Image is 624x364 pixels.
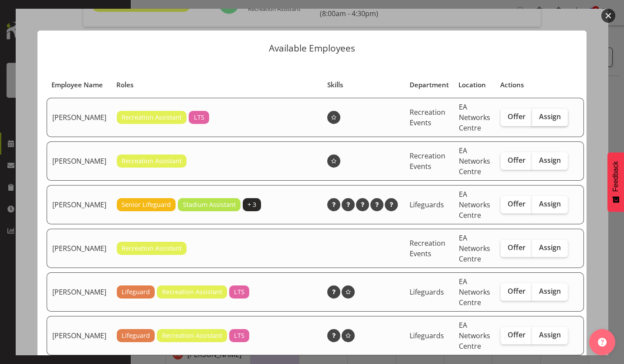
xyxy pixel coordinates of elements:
span: EA Networks Centre [459,189,490,220]
td: [PERSON_NAME] [47,141,112,181]
span: Recreation Assistant [122,156,182,166]
span: EA Networks Centre [459,146,490,176]
div: Employee Name [51,80,106,90]
span: Recreation Events [410,238,445,258]
span: Recreation Events [410,107,445,127]
span: Assign [539,243,561,252]
span: EA Networks Centre [459,102,490,133]
span: Recreation Assistant [122,113,182,122]
span: LTS [234,287,244,297]
div: Department [410,80,449,90]
div: Roles [116,80,317,90]
td: [PERSON_NAME] [47,185,112,224]
div: Actions [500,80,568,90]
span: Lifeguard [122,287,150,297]
span: Lifeguards [410,200,444,209]
span: Assign [539,199,561,208]
span: Offer [508,243,526,252]
span: Offer [508,287,526,295]
span: + 3 [248,200,256,209]
div: Skills [327,80,400,90]
span: EA Networks Centre [459,320,490,351]
span: Lifeguards [410,331,444,340]
span: Assign [539,330,561,339]
div: Location [458,80,490,90]
span: EA Networks Centre [459,277,490,307]
td: [PERSON_NAME] [47,229,112,268]
span: Assign [539,287,561,295]
span: Offer [508,199,526,208]
img: help-xxl-2.png [598,338,607,347]
span: Offer [508,330,526,339]
td: [PERSON_NAME] [47,316,112,355]
td: [PERSON_NAME] [47,272,112,312]
span: Lifeguard [122,331,150,340]
span: Stadium Assistant [183,200,236,209]
span: Recreation Events [410,151,445,171]
p: Available Employees [46,44,578,53]
span: Recreation Assistant [162,287,222,297]
span: Assign [539,156,561,165]
button: Feedback - Show survey [607,152,624,212]
span: Assign [539,112,561,121]
span: EA Networks Centre [459,233,490,264]
span: Recreation Assistant [122,244,182,253]
span: LTS [194,113,204,122]
span: Senior Lifeguard [122,200,171,209]
span: Feedback [612,161,620,192]
span: Recreation Assistant [162,331,222,340]
span: Offer [508,112,526,121]
td: [PERSON_NAME] [47,98,112,137]
span: Lifeguards [410,287,444,297]
span: LTS [234,331,244,340]
span: Offer [508,156,526,165]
